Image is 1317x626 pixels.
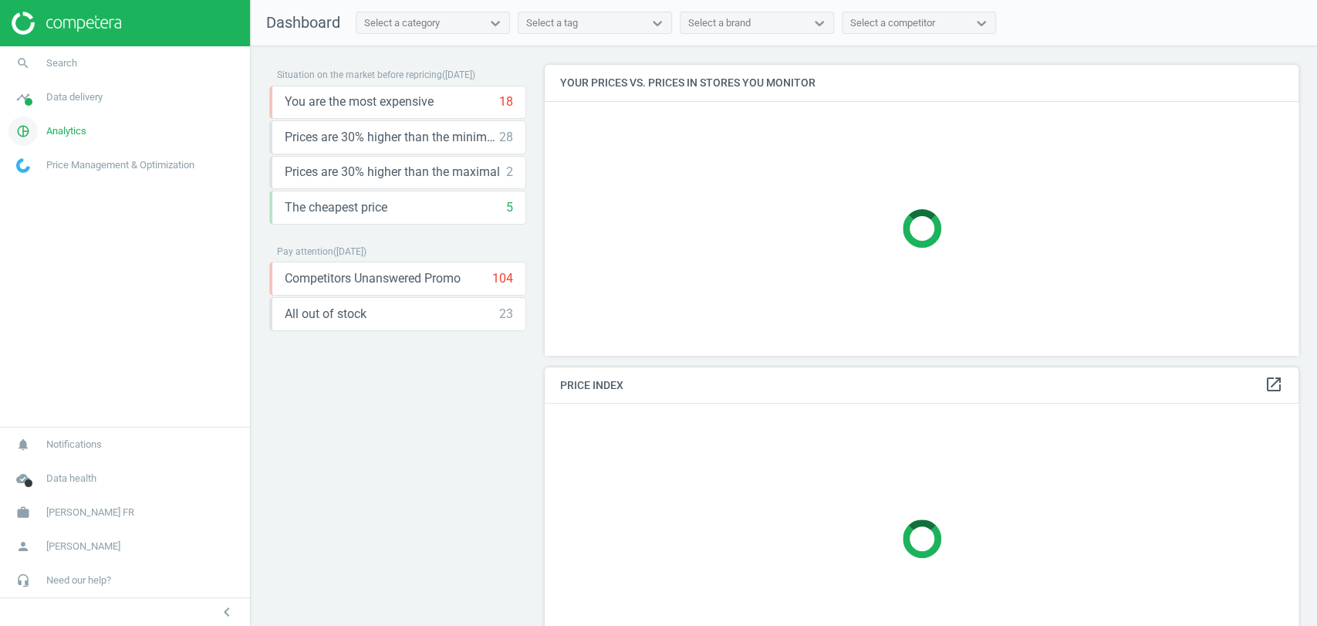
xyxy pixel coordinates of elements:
[277,69,442,80] span: Situation on the market before repricing
[46,472,96,486] span: Data health
[285,93,434,110] span: You are the most expensive
[850,16,935,30] div: Select a competitor
[285,129,499,146] span: Prices are 30% higher than the minimum
[8,498,38,527] i: work
[8,430,38,459] i: notifications
[46,574,111,587] span: Need our help?
[442,69,475,80] span: ( [DATE] )
[16,158,30,173] img: wGWNvw8QSZomAAAAABJRU5ErkJggg==
[526,16,578,30] div: Select a tag
[499,129,513,146] div: 28
[333,246,366,257] span: ( [DATE] )
[1265,375,1283,394] i: open_in_new
[285,306,366,323] span: All out of stock
[46,506,134,519] span: [PERSON_NAME] FR
[218,603,236,621] i: chevron_left
[8,532,38,561] i: person
[8,464,38,493] i: cloud_done
[545,367,1298,404] h4: Price Index
[8,49,38,78] i: search
[1265,375,1283,395] a: open_in_new
[46,124,86,138] span: Analytics
[46,56,77,70] span: Search
[46,438,102,452] span: Notifications
[285,270,461,287] span: Competitors Unanswered Promo
[492,270,513,287] div: 104
[8,117,38,146] i: pie_chart_outlined
[277,246,333,257] span: Pay attention
[46,540,120,553] span: [PERSON_NAME]
[8,566,38,595] i: headset_mic
[364,16,440,30] div: Select a category
[499,306,513,323] div: 23
[285,164,500,181] span: Prices are 30% higher than the maximal
[46,90,103,104] span: Data delivery
[506,164,513,181] div: 2
[46,158,194,172] span: Price Management & Optimization
[499,93,513,110] div: 18
[208,602,246,622] button: chevron_left
[285,199,387,216] span: The cheapest price
[8,83,38,112] i: timeline
[545,65,1298,101] h4: Your prices vs. prices in stores you monitor
[688,16,751,30] div: Select a brand
[12,12,121,35] img: ajHJNr6hYgQAAAAASUVORK5CYII=
[506,199,513,216] div: 5
[266,13,340,32] span: Dashboard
